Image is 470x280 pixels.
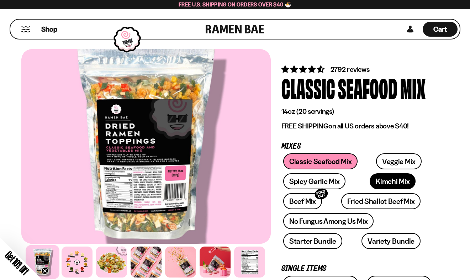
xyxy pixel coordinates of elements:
span: 2792 reviews [331,65,370,74]
a: Shop [41,22,57,37]
p: Single Items [281,265,438,272]
div: Mix [400,74,426,101]
a: Veggie Mix [376,153,422,169]
span: Get 10% Off [3,249,31,277]
div: SOLD OUT [313,187,329,201]
a: Cart [423,20,458,39]
a: Fried Shallot Beef Mix [341,193,421,209]
div: Seafood [338,74,397,101]
a: No Fungus Among Us Mix [283,213,374,229]
div: Classic [281,74,335,101]
a: Spicy Garlic Mix [283,173,345,189]
a: Beef MixSOLD OUT [283,193,322,209]
a: Starter Bundle [283,233,342,249]
button: Mobile Menu Trigger [21,26,31,32]
p: 14oz (20 servings) [281,107,438,116]
p: on all US orders above $40! [281,122,438,131]
button: Close teaser [41,267,48,274]
strong: FREE SHIPPING [281,122,328,130]
span: Free U.S. Shipping on Orders over $40 🍜 [179,1,291,8]
a: Kimchi Mix [370,173,416,189]
a: Variety Bundle [361,233,421,249]
span: Shop [41,25,57,34]
span: 4.68 stars [281,65,326,74]
p: Mixes [281,143,438,150]
span: Cart [433,25,447,33]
